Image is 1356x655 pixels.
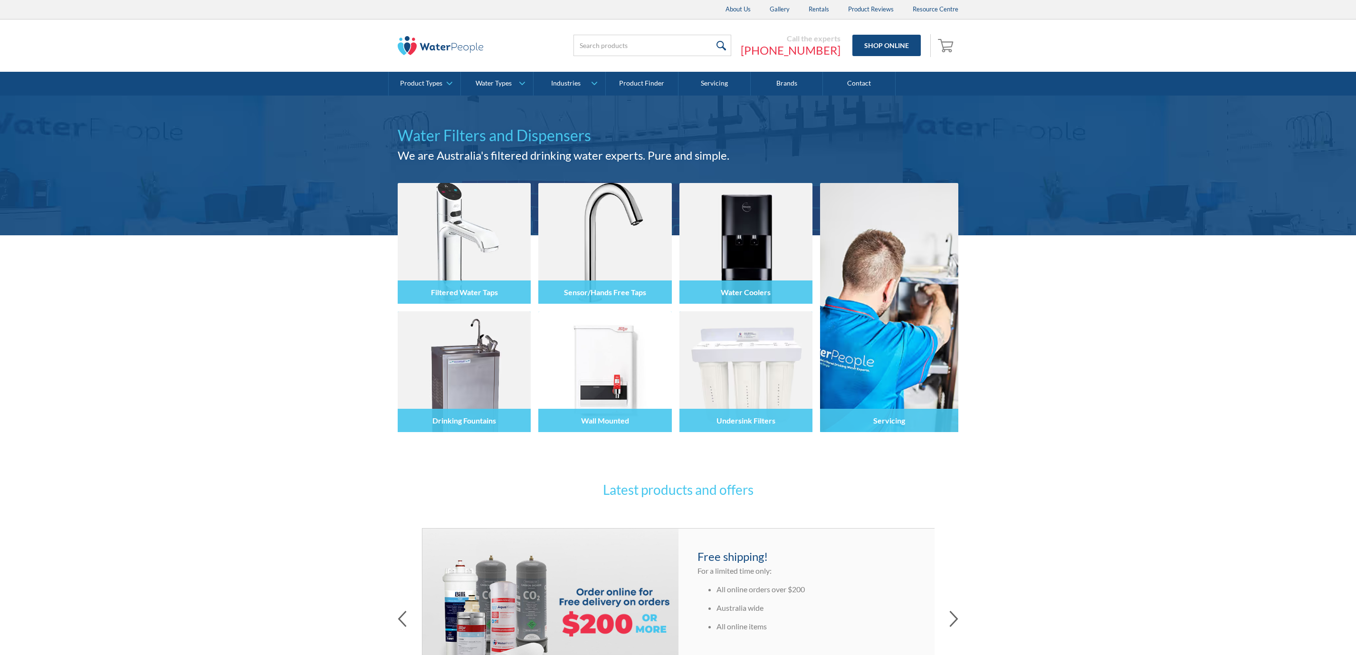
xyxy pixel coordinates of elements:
li: All online items [716,621,916,632]
h4: Filtered Water Taps [431,288,498,297]
h4: Drinking Fountains [432,416,496,425]
a: Product Finder [606,72,678,96]
img: The Water People [398,36,483,55]
h4: Servicing [873,416,905,425]
a: Shop Online [852,35,921,56]
a: Water Types [461,72,533,96]
h4: Wall Mounted [581,416,629,425]
div: Product Types [400,79,442,87]
a: Industries [534,72,605,96]
img: Drinking Fountains [398,311,531,432]
img: Wall Mounted [538,311,671,432]
div: Call the experts [741,34,840,43]
img: Water Coolers [679,183,812,304]
a: Brands [751,72,823,96]
h4: Water Coolers [721,288,771,297]
img: Filtered Water Taps [398,183,531,304]
h4: Undersink Filters [716,416,775,425]
img: Sensor/Hands Free Taps [538,183,671,304]
a: Servicing [820,183,958,432]
div: Industries [551,79,581,87]
h3: Latest products and offers [493,480,863,500]
img: shopping cart [938,38,956,53]
li: Australia wide [716,602,916,614]
h4: Sensor/Hands Free Taps [564,288,646,297]
p: For a limited time only: [697,565,916,577]
a: [PHONE_NUMBER] [741,43,840,58]
a: Open empty cart [936,34,958,57]
input: Search products [573,35,731,56]
img: Undersink Filters [679,311,812,432]
a: Servicing [678,72,751,96]
h4: Free shipping! [697,548,916,565]
div: Water Types [476,79,512,87]
a: Contact [823,72,895,96]
li: All online orders over $200 [716,584,916,595]
a: Product Types [389,72,460,96]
